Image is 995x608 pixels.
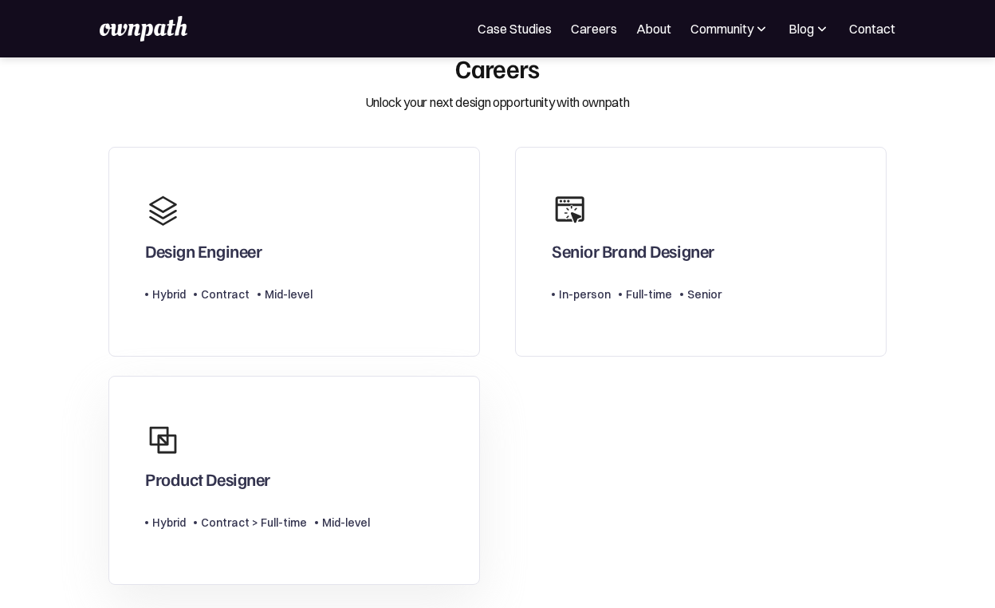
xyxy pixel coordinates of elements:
[322,513,370,532] div: Mid-level
[690,19,753,38] div: Community
[145,468,270,489] div: Product Designer
[265,285,313,304] div: Mid-level
[108,147,480,356] a: Design EngineerHybridContractMid-level
[626,285,672,304] div: Full-time
[515,147,887,356] a: Senior Brand DesignerIn-personFull-timeSenior
[152,285,186,304] div: Hybrid
[789,19,830,38] div: Blog
[636,19,671,38] a: About
[145,240,262,261] div: Design Engineer
[478,19,552,38] a: Case Studies
[559,285,611,304] div: In-person
[789,19,814,38] div: Blog
[152,513,186,532] div: Hybrid
[108,376,480,585] a: Product DesignerHybridContract > Full-timeMid-level
[552,240,714,261] div: Senior Brand Designer
[849,19,895,38] a: Contact
[687,285,722,304] div: Senior
[690,19,769,38] div: Community
[201,513,307,532] div: Contract > Full-time
[366,93,630,112] div: Unlock your next design opportunity with ownpath
[455,53,540,83] div: Careers
[571,19,617,38] a: Careers
[201,285,250,304] div: Contract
